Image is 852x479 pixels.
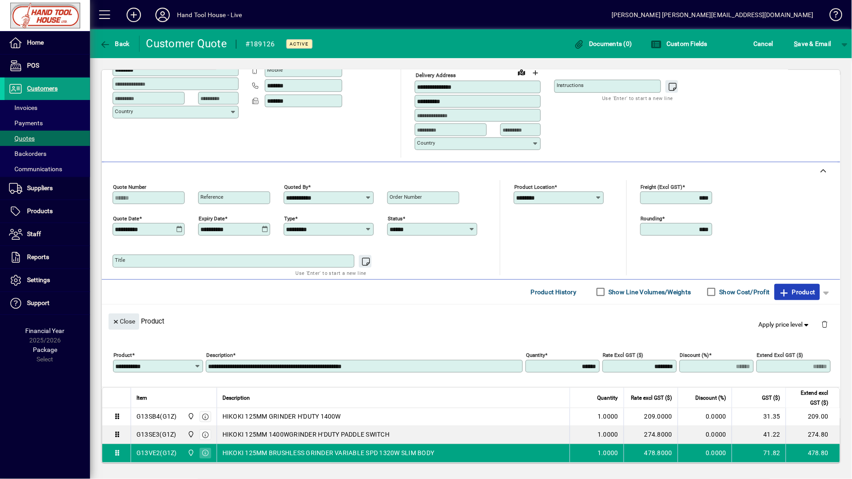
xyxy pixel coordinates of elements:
button: Save & Email [790,36,836,52]
button: Back [97,36,132,52]
span: Home [27,39,44,46]
td: 209.00 [786,408,840,426]
a: Payments [5,115,90,131]
mat-hint: Use 'Enter' to start a new line [603,93,673,103]
a: Staff [5,223,90,246]
mat-label: Quantity [526,352,545,358]
span: Support [27,299,50,306]
mat-label: Reference [200,194,223,200]
span: HIKOKI 125MM GRINDER H'DUTY 1400W [222,412,341,421]
td: 41.22 [732,426,786,444]
label: Show Cost/Profit [718,287,770,297]
a: Knowledge Base [823,2,841,31]
button: Close [109,314,139,330]
span: POS [27,62,39,69]
a: Suppliers [5,177,90,200]
mat-label: Quote date [113,215,139,221]
div: Product [102,305,840,338]
mat-label: Rate excl GST ($) [603,352,644,358]
mat-label: Expiry date [199,215,225,221]
span: Staff [27,230,41,237]
span: Discount (%) [696,393,726,403]
a: Settings [5,269,90,292]
td: 71.82 [732,444,786,462]
button: Delete [814,314,836,335]
span: Frankton [185,448,195,458]
span: Description [222,393,250,403]
span: Documents (0) [574,40,632,47]
app-page-header-button: Back [90,36,140,52]
div: #189126 [245,37,275,51]
span: Product [779,285,816,299]
span: Suppliers [27,184,53,192]
mat-label: Description [206,352,233,358]
td: 0.0000 [678,408,732,426]
span: Cancel [754,36,774,51]
span: Close [112,314,136,329]
a: POS [5,55,90,77]
mat-label: Product location [514,183,554,190]
span: Settings [27,276,50,283]
button: Apply price level [755,316,815,333]
div: 209.0000 [630,412,672,421]
span: Communications [9,165,62,173]
mat-label: Title [115,257,125,263]
a: Quotes [5,131,90,146]
td: 31.35 [732,408,786,426]
span: ave & Email [794,36,831,51]
span: Extend excl GST ($) [792,388,829,408]
a: Products [5,200,90,223]
span: Invoices [9,104,37,111]
span: Quantity [598,393,618,403]
a: Home [5,32,90,54]
span: Customers [27,85,58,92]
mat-label: Discount (%) [680,352,709,358]
button: Add [119,7,148,23]
app-page-header-button: Delete [814,320,836,328]
span: Active [290,41,309,47]
mat-label: Quoted by [284,183,308,190]
button: Product [775,284,820,300]
mat-label: Country [417,140,435,146]
button: Documents (0) [571,36,634,52]
span: Item [136,393,147,403]
div: G13SE3(G1Z) [136,430,177,439]
mat-label: Instructions [557,82,584,88]
span: Product History [531,285,577,299]
div: 274.8000 [630,430,672,439]
span: Backorders [9,150,46,157]
span: Financial Year [26,327,65,334]
a: Communications [5,161,90,177]
span: HIKOKI 125MM 1400WGRINDER H'DUTY PADDLE SWITCH [222,430,390,439]
label: Show Line Volumes/Weights [607,287,691,297]
mat-label: Country [115,108,133,114]
mat-label: Type [284,215,295,221]
div: 478.8000 [630,449,672,458]
span: HIKOKI 125MM BRUSHLESS GRINDER VARIABLE SPD 1320W SLIM BODY [222,449,435,458]
span: 1.0000 [598,412,619,421]
span: Reports [27,253,49,260]
span: Payments [9,119,43,127]
span: Frankton [185,430,195,440]
mat-label: Extend excl GST ($) [757,352,803,358]
button: Choose address [529,65,543,80]
mat-label: Mobile [267,67,283,73]
a: Reports [5,246,90,269]
div: G13SB4(G1Z) [136,412,177,421]
button: Custom Fields [649,36,710,52]
td: 0.0000 [678,444,732,462]
div: G13VE2(G1Z) [136,449,177,458]
span: Quotes [9,135,35,142]
mat-hint: Use 'Enter' to start a new line [296,268,367,278]
mat-label: Quote number [113,183,146,190]
span: Frankton [185,412,195,422]
span: 1.0000 [598,449,619,458]
mat-label: Product [113,352,132,358]
span: Package [33,346,57,353]
button: Product History [527,284,580,300]
button: Profile [148,7,177,23]
span: 1.0000 [598,430,619,439]
a: View on map [514,65,529,79]
mat-label: Freight (excl GST) [641,183,683,190]
mat-label: Status [388,215,403,221]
